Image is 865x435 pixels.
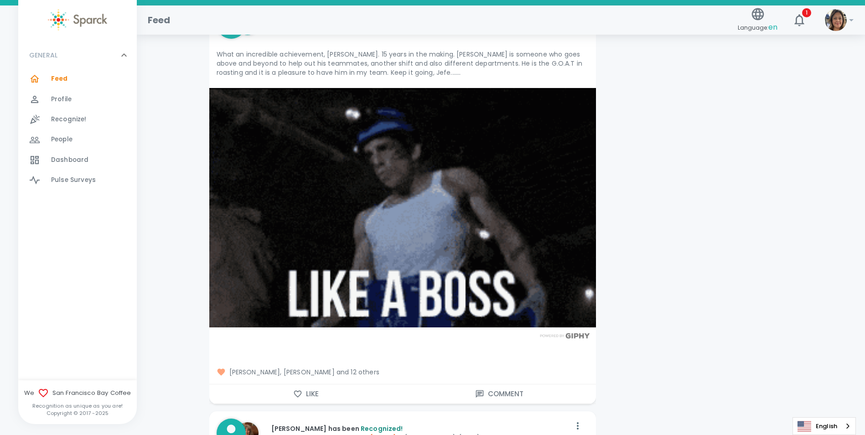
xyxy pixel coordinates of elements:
[738,21,777,34] span: Language:
[788,9,810,31] button: 1
[802,8,811,17] span: 1
[18,402,137,409] p: Recognition as unique as you are!
[29,51,57,60] p: GENERAL
[18,150,137,170] a: Dashboard
[51,74,68,83] span: Feed
[734,4,781,36] button: Language:en
[18,69,137,89] a: Feed
[48,9,107,31] img: Sparck logo
[18,69,137,194] div: GENERAL
[51,155,88,165] span: Dashboard
[825,9,847,31] img: Picture of Brenda
[361,424,403,433] span: Recognized!
[209,384,403,404] button: Like
[51,115,87,124] span: Recognize!
[51,135,73,144] span: People
[18,409,137,417] p: Copyright © 2017 - 2025
[51,95,72,104] span: Profile
[18,89,137,109] a: Profile
[51,176,96,185] span: Pulse Surveys
[217,368,589,377] span: [PERSON_NAME], [PERSON_NAME] and 12 others
[217,50,589,77] p: What an incredible achievement, [PERSON_NAME]. 15 years in the making. [PERSON_NAME] is someone w...
[768,22,777,32] span: en
[538,333,592,339] img: Powered by GIPHY
[793,418,855,435] a: English
[18,9,137,31] a: Sparck logo
[18,41,137,69] div: GENERAL
[18,388,137,399] span: We San Francisco Bay Coffee
[792,417,856,435] div: Language
[18,170,137,190] a: Pulse Surveys
[403,384,596,404] button: Comment
[148,13,171,27] h1: Feed
[792,417,856,435] aside: Language selected: English
[18,129,137,150] a: People
[18,109,137,129] a: Recognize!
[271,424,570,433] p: [PERSON_NAME] has been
